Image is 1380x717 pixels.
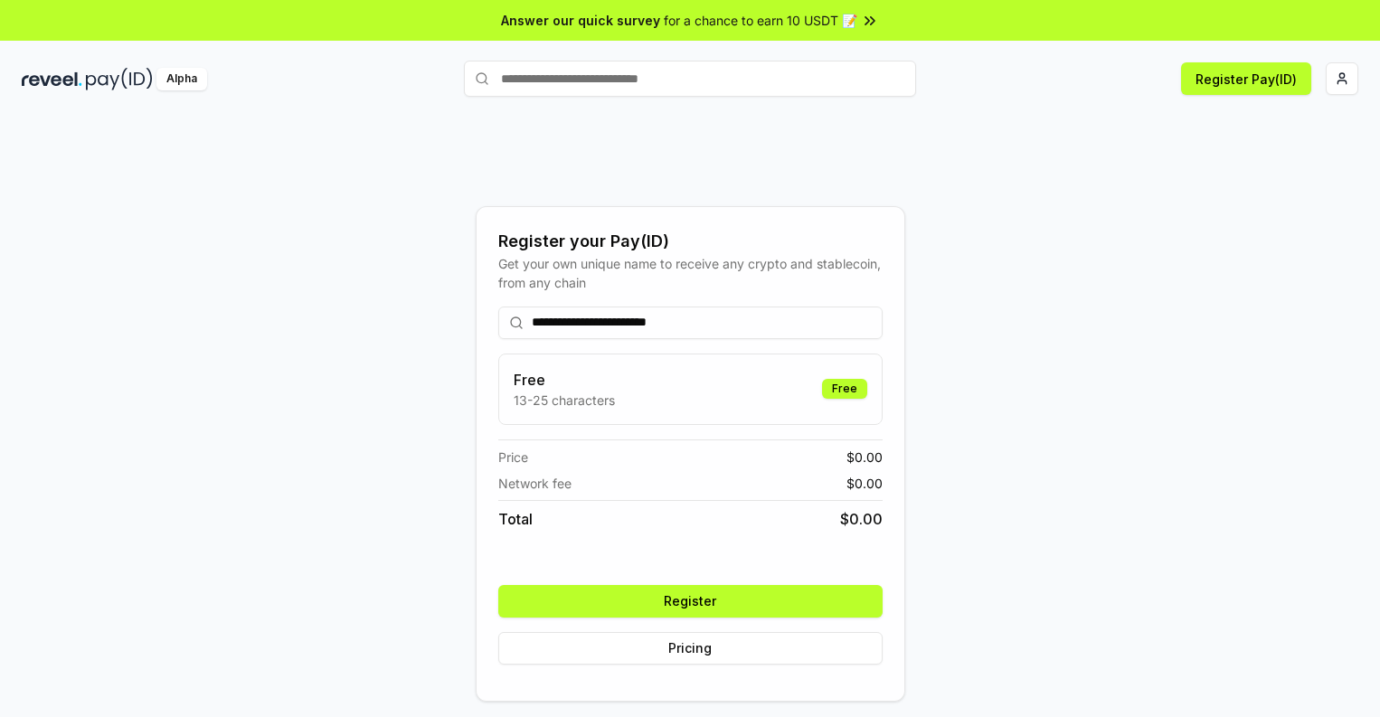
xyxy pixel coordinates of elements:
[498,254,883,292] div: Get your own unique name to receive any crypto and stablecoin, from any chain
[498,585,883,618] button: Register
[498,474,572,493] span: Network fee
[498,229,883,254] div: Register your Pay(ID)
[822,379,867,399] div: Free
[498,632,883,665] button: Pricing
[514,391,615,410] p: 13-25 characters
[846,448,883,467] span: $ 0.00
[846,474,883,493] span: $ 0.00
[86,68,153,90] img: pay_id
[156,68,207,90] div: Alpha
[22,68,82,90] img: reveel_dark
[501,11,660,30] span: Answer our quick survey
[514,369,615,391] h3: Free
[840,508,883,530] span: $ 0.00
[498,448,528,467] span: Price
[1181,62,1311,95] button: Register Pay(ID)
[664,11,857,30] span: for a chance to earn 10 USDT 📝
[498,508,533,530] span: Total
